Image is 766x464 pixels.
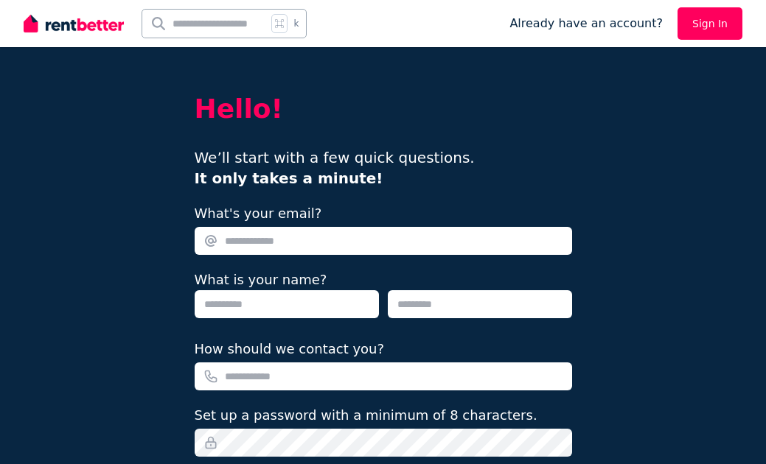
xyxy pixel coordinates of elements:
span: k [293,18,299,29]
span: Already have an account? [509,15,663,32]
a: Sign In [678,7,742,40]
h2: Hello! [195,94,572,124]
label: What is your name? [195,272,327,287]
b: It only takes a minute! [195,169,383,187]
img: RentBetter [24,13,124,35]
span: We’ll start with a few quick questions. [195,149,475,187]
label: How should we contact you? [195,339,385,359]
label: Set up a password with a minimum of 8 characters. [195,405,537,426]
label: What's your email? [195,203,322,224]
